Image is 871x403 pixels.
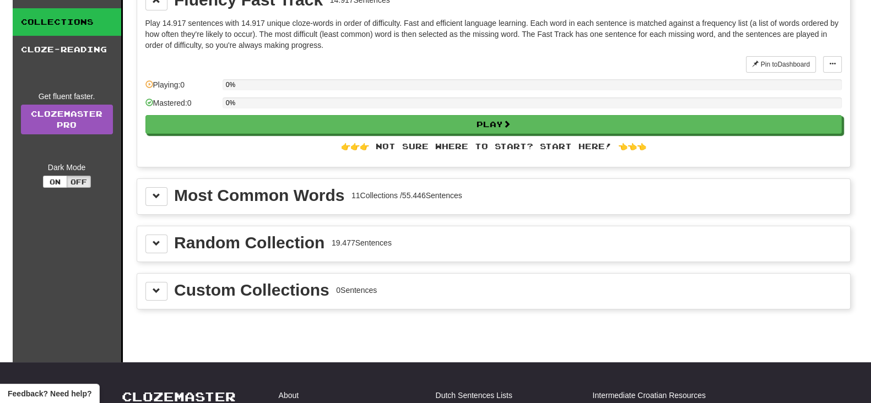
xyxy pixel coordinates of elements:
a: Cloze-Reading [13,36,121,63]
div: 19.477 Sentences [332,237,392,248]
a: About [279,390,299,401]
a: Collections [13,8,121,36]
p: Play 14.917 sentences with 14.917 unique cloze-words in order of difficulty. Fast and efficient l... [145,18,842,51]
div: 11 Collections / 55.446 Sentences [351,190,462,201]
div: Mastered: 0 [145,97,217,116]
a: Intermediate Croatian Resources [593,390,706,401]
button: On [43,176,67,188]
a: Dutch Sentences Lists [436,390,512,401]
div: Custom Collections [174,282,329,298]
button: Play [145,115,842,134]
button: Off [67,176,91,188]
div: 👉👉👉 Not sure where to start? Start here! 👈👈👈 [145,141,842,152]
div: Dark Mode [21,162,113,173]
div: Most Common Words [174,187,344,204]
div: Playing: 0 [145,79,217,97]
button: Pin toDashboard [746,56,816,73]
span: Open feedback widget [8,388,91,399]
div: Get fluent faster. [21,91,113,102]
div: Random Collection [174,235,324,251]
div: 0 Sentences [336,285,377,296]
a: ClozemasterPro [21,105,113,134]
